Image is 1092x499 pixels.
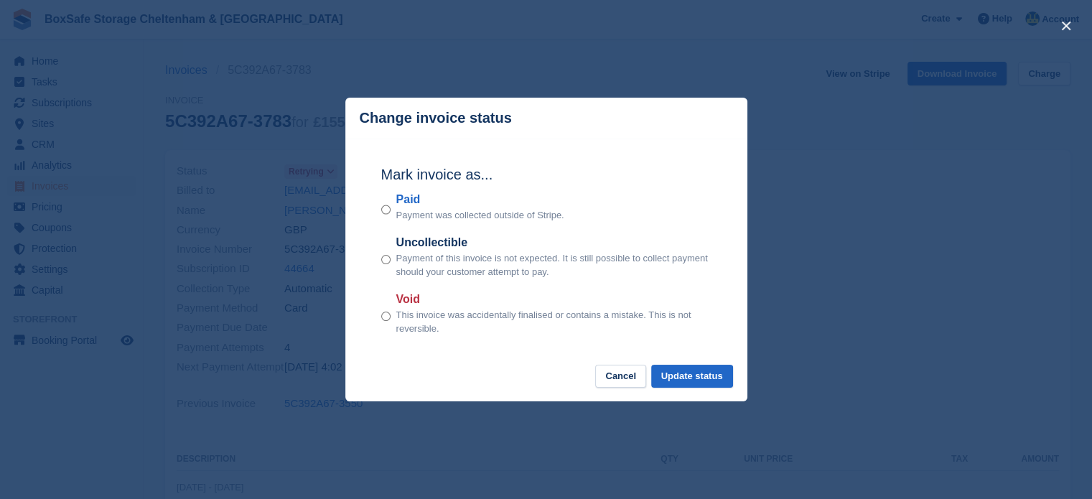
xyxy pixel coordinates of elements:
[1055,14,1078,37] button: close
[396,234,711,251] label: Uncollectible
[396,308,711,336] p: This invoice was accidentally finalised or contains a mistake. This is not reversible.
[396,191,564,208] label: Paid
[396,291,711,308] label: Void
[360,110,512,126] p: Change invoice status
[396,251,711,279] p: Payment of this invoice is not expected. It is still possible to collect payment should your cust...
[381,164,711,185] h2: Mark invoice as...
[595,365,646,388] button: Cancel
[651,365,733,388] button: Update status
[396,208,564,223] p: Payment was collected outside of Stripe.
